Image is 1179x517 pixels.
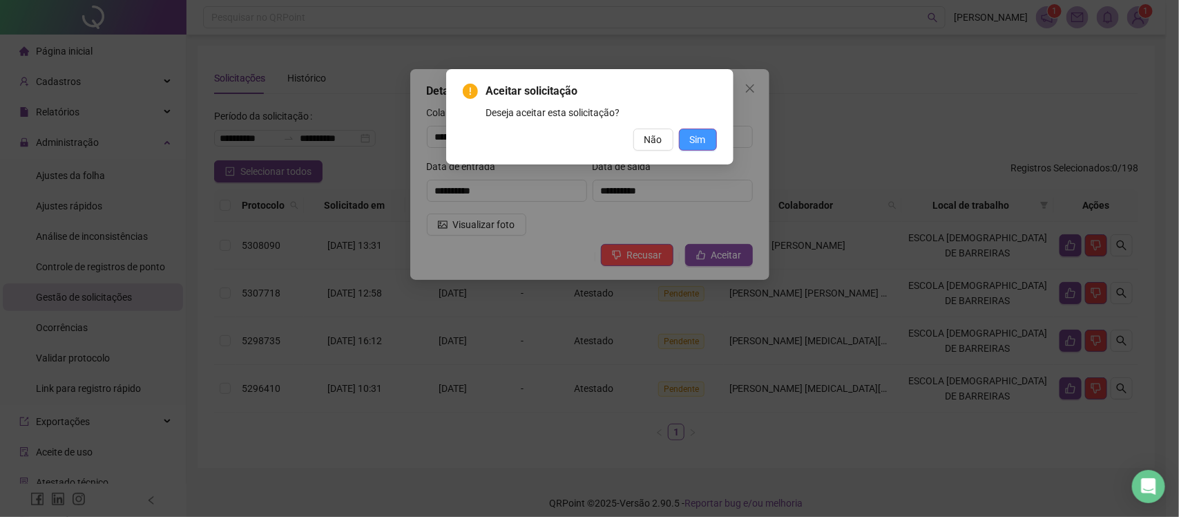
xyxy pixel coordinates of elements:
button: Sim [679,129,717,151]
button: Não [633,129,673,151]
span: Não [644,132,662,147]
div: Open Intercom Messenger [1132,470,1165,503]
span: Sim [690,132,706,147]
span: exclamation-circle [463,84,478,99]
div: Deseja aceitar esta solicitação? [486,105,717,120]
span: Aceitar solicitação [486,83,717,100]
